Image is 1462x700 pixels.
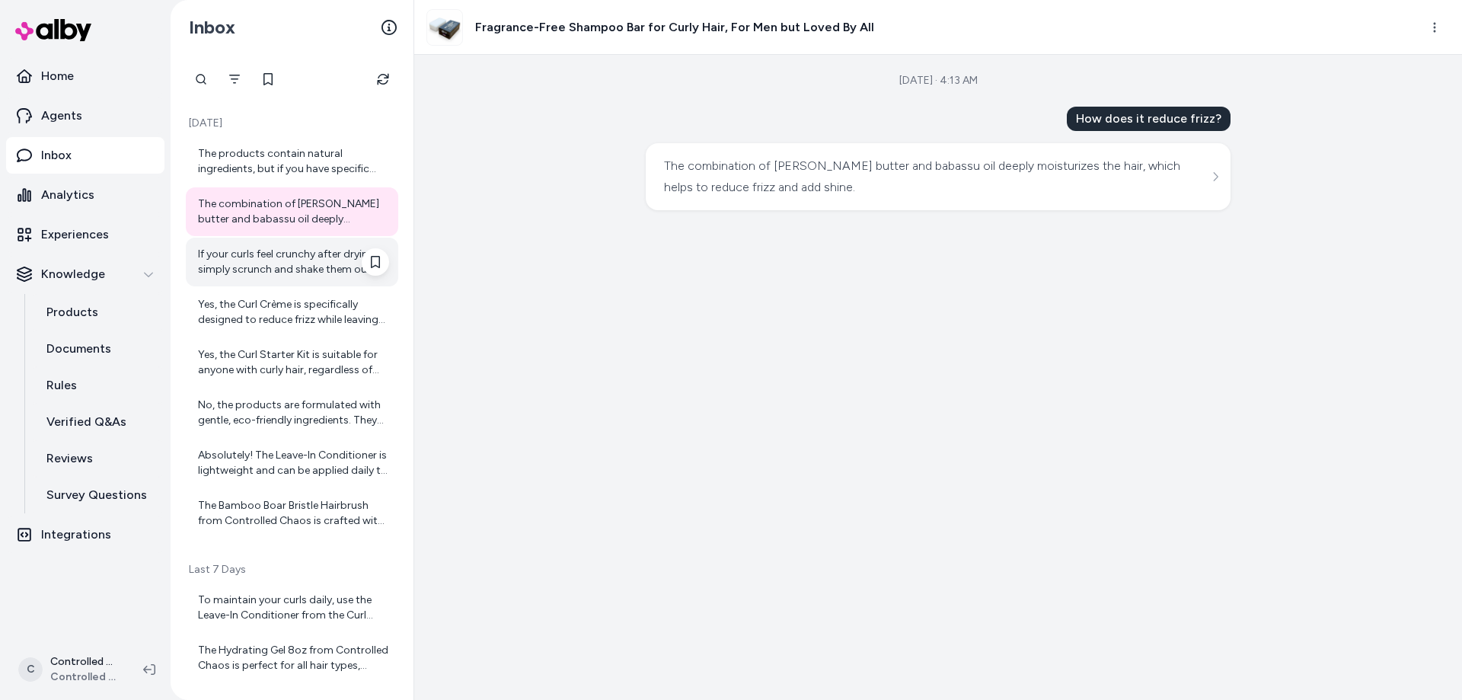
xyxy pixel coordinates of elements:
[46,449,93,468] p: Reviews
[1067,107,1231,131] div: How does it reduce frizz?
[198,297,389,328] div: Yes, the Curl Crème is specifically designed to reduce frizz while leaving curls soft and shiny, ...
[475,18,874,37] h3: Fragrance-Free Shampoo Bar for Curly Hair, For Men but Loved By All
[41,146,72,165] p: Inbox
[186,562,398,577] p: Last 7 Days
[41,526,111,544] p: Integrations
[198,498,389,529] div: The Bamboo Boar Bristle Hairbrush from Controlled Chaos is crafted with durable, eco-friendly bam...
[50,670,119,685] span: Controlled Chaos
[427,10,462,45] img: Main_-1.jpg
[198,593,389,623] div: To maintain your curls daily, use the Leave-In Conditioner from the Curl Starter Kit as needed to...
[46,303,98,321] p: Products
[198,247,389,277] div: If your curls feel crunchy after drying, simply scrunch and shake them out. This helps to break t...
[41,186,94,204] p: Analytics
[9,645,131,694] button: CControlled Chaos ShopifyControlled Chaos
[6,58,164,94] a: Home
[186,583,398,632] a: To maintain your curls daily, use the Leave-In Conditioner from the Curl Starter Kit as needed to...
[46,340,111,358] p: Documents
[6,216,164,253] a: Experiences
[899,73,978,88] div: [DATE] · 4:13 AM
[15,19,91,41] img: alby Logo
[186,489,398,538] a: The Bamboo Boar Bristle Hairbrush from Controlled Chaos is crafted with durable, eco-friendly bam...
[46,376,77,395] p: Rules
[198,347,389,378] div: Yes, the Curl Starter Kit is suitable for anyone with curly hair, regardless of gender. It effect...
[198,643,389,673] div: The Hydrating Gel 8oz from Controlled Chaos is perfect for all hair types, including curly hair. ...
[41,225,109,244] p: Experiences
[198,398,389,428] div: No, the products are formulated with gentle, eco-friendly ingredients. They avoid harsh sulfates ...
[186,238,398,286] a: If your curls feel crunchy after drying, simply scrunch and shake them out. This helps to break t...
[6,177,164,213] a: Analytics
[189,16,235,39] h2: Inbox
[31,367,164,404] a: Rules
[1206,168,1224,186] button: See more
[31,404,164,440] a: Verified Q&As
[186,187,398,236] a: The combination of [PERSON_NAME] butter and babassu oil deeply moisturizes the hair, which helps ...
[41,67,74,85] p: Home
[18,657,43,682] span: C
[186,634,398,682] a: The Hydrating Gel 8oz from Controlled Chaos is perfect for all hair types, including curly hair. ...
[6,97,164,134] a: Agents
[186,137,398,186] a: The products contain natural ingredients, but if you have specific allergies, please review the i...
[186,288,398,337] a: Yes, the Curl Crème is specifically designed to reduce frizz while leaving curls soft and shiny, ...
[6,137,164,174] a: Inbox
[186,338,398,387] a: Yes, the Curl Starter Kit is suitable for anyone with curly hair, regardless of gender. It effect...
[31,294,164,331] a: Products
[31,477,164,513] a: Survey Questions
[41,265,105,283] p: Knowledge
[664,155,1208,198] div: The combination of [PERSON_NAME] butter and babassu oil deeply moisturizes the hair, which helps ...
[6,516,164,553] a: Integrations
[368,64,398,94] button: Refresh
[186,116,398,131] p: [DATE]
[198,146,389,177] div: The products contain natural ingredients, but if you have specific allergies, please review the i...
[186,388,398,437] a: No, the products are formulated with gentle, eco-friendly ingredients. They avoid harsh sulfates ...
[41,107,82,125] p: Agents
[6,256,164,292] button: Knowledge
[198,197,389,227] div: The combination of [PERSON_NAME] butter and babassu oil deeply moisturizes the hair, which helps ...
[31,440,164,477] a: Reviews
[186,439,398,487] a: Absolutely! The Leave-In Conditioner is lightweight and can be applied daily to hydrate, detangle...
[198,448,389,478] div: Absolutely! The Leave-In Conditioner is lightweight and can be applied daily to hydrate, detangle...
[31,331,164,367] a: Documents
[46,413,126,431] p: Verified Q&As
[219,64,250,94] button: Filter
[46,486,147,504] p: Survey Questions
[50,654,119,670] p: Controlled Chaos Shopify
